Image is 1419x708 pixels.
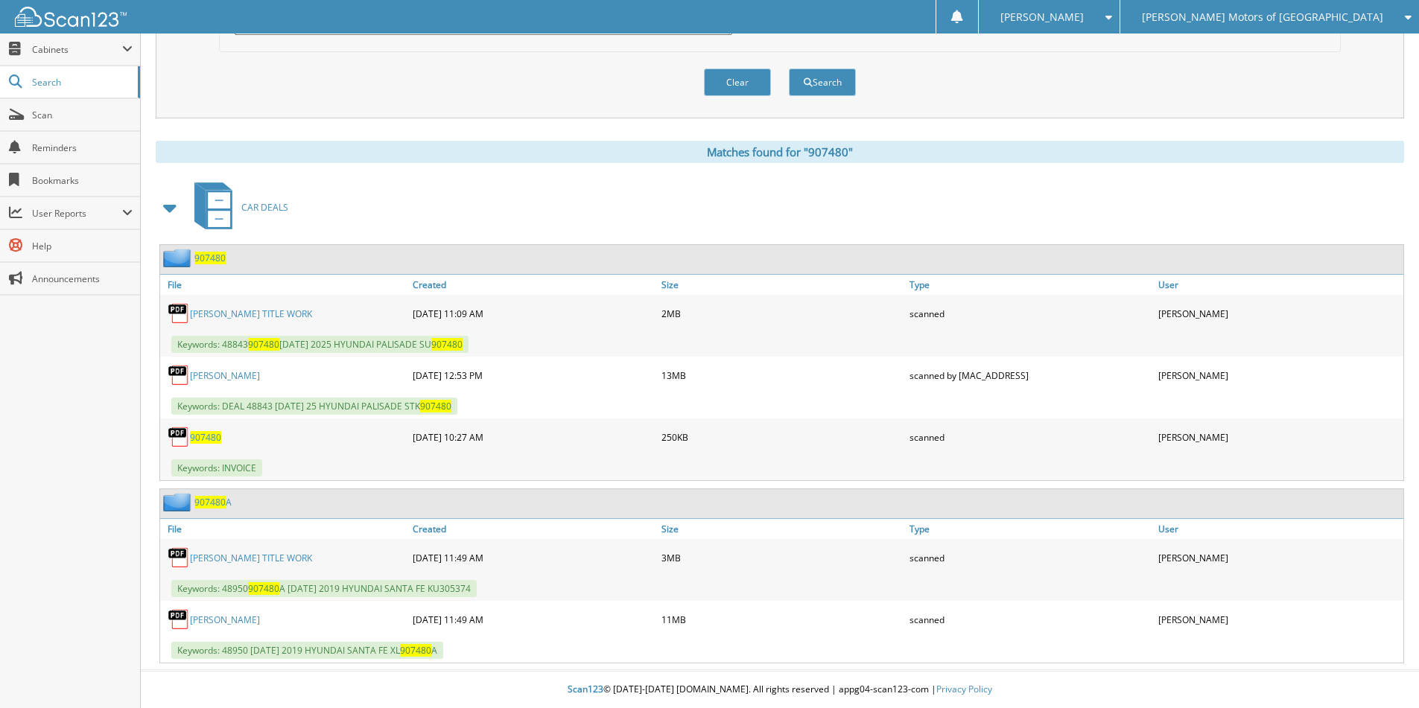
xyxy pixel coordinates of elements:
a: User [1155,275,1403,295]
div: Matches found for "907480" [156,141,1404,163]
a: [PERSON_NAME] [190,613,260,626]
a: Size [658,519,907,539]
span: Scan [32,109,133,121]
a: Size [658,275,907,295]
a: 907480A [194,496,232,508]
span: User Reports [32,207,122,220]
span: Scan123 [568,683,603,695]
img: PDF.png [168,302,190,325]
img: folder2.png [163,493,194,511]
a: CAR DEALS [185,178,288,237]
a: Privacy Policy [936,683,992,695]
div: 250KB [658,422,907,452]
a: 907480 [194,252,226,264]
div: 3MB [658,543,907,573]
a: Type [906,275,1155,295]
span: Bookmarks [32,174,133,187]
a: 907480 [190,431,221,444]
div: scanned [906,422,1155,452]
span: Help [32,240,133,252]
div: scanned [906,299,1155,328]
span: Keywords: 48950 [DATE] 2019 HYUNDAI SANTA FE XL A [171,642,443,659]
img: PDF.png [168,364,190,386]
img: folder2.png [163,249,194,267]
span: 907480 [194,496,226,508]
a: [PERSON_NAME] TITLE WORK [190,307,312,320]
button: Clear [704,68,771,96]
div: [PERSON_NAME] [1155,360,1403,390]
div: [PERSON_NAME] [1155,605,1403,634]
span: [PERSON_NAME] [1000,13,1084,22]
div: [DATE] 11:09 AM [409,299,658,328]
span: 907480 [248,338,279,351]
span: Search [32,76,130,89]
span: Keywords: DEAL 48843 [DATE] 25 HYUNDAI PALISADE STK [171,398,457,415]
a: User [1155,519,1403,539]
span: Cabinets [32,43,122,56]
span: Keywords: 48950 A [DATE] 2019 HYUNDAI SANTA FE KU305374 [171,580,477,597]
div: scanned [906,605,1155,634]
div: [DATE] 11:49 AM [409,543,658,573]
span: Announcements [32,272,133,285]
a: File [160,275,409,295]
span: Reminders [32,141,133,154]
a: Created [409,519,658,539]
iframe: Chat Widget [1345,637,1419,708]
a: Type [906,519,1155,539]
span: 907480 [400,644,431,657]
div: [PERSON_NAME] [1155,422,1403,452]
div: © [DATE]-[DATE] [DOMAIN_NAME]. All rights reserved | appg04-scan123-com | [141,672,1419,708]
img: PDF.png [168,426,190,448]
button: Search [789,68,856,96]
a: Created [409,275,658,295]
div: scanned [906,543,1155,573]
span: 907480 [420,400,451,412]
a: File [160,519,409,539]
div: [DATE] 11:49 AM [409,605,658,634]
div: 11MB [658,605,907,634]
img: scan123-logo-white.svg [15,7,127,27]
span: [PERSON_NAME] Motors of [GEOGRAPHIC_DATA] [1142,13,1383,22]
span: CAR DEALS [241,201,288,214]
div: [DATE] 10:27 AM [409,422,658,452]
span: 907480 [431,338,463,351]
div: [DATE] 12:53 PM [409,360,658,390]
div: [PERSON_NAME] [1155,299,1403,328]
span: Keywords: INVOICE [171,459,262,476]
div: 2MB [658,299,907,328]
a: [PERSON_NAME] TITLE WORK [190,552,312,564]
img: PDF.png [168,608,190,631]
div: scanned by [MAC_ADDRESS] [906,360,1155,390]
img: PDF.png [168,546,190,569]
span: 907480 [248,582,279,595]
div: [PERSON_NAME] [1155,543,1403,573]
a: [PERSON_NAME] [190,369,260,382]
span: Keywords: 48843 [DATE] 2025 HYUNDAI PALISADE SU [171,336,469,353]
div: 13MB [658,360,907,390]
